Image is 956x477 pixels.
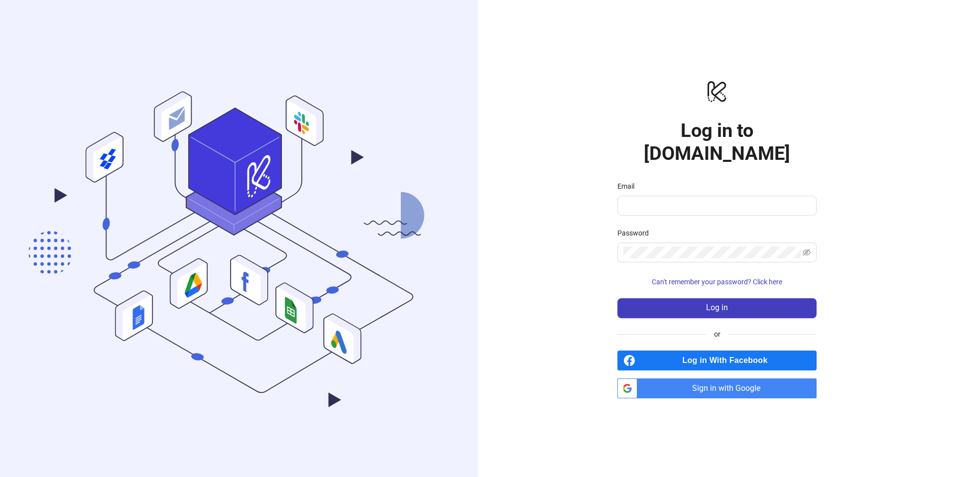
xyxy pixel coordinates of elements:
[617,119,817,165] h1: Log in to [DOMAIN_NAME]
[617,278,817,286] a: Can't remember your password? Click here
[617,378,817,398] a: Sign in with Google
[623,246,801,258] input: Password
[706,329,728,340] span: or
[617,181,641,192] label: Email
[617,274,817,290] button: Can't remember your password? Click here
[617,298,817,318] button: Log in
[706,303,728,312] span: Log in
[641,378,817,398] span: Sign in with Google
[623,200,809,212] input: Email
[803,248,811,256] span: eye-invisible
[617,351,817,370] a: Log in With Facebook
[652,278,782,286] span: Can't remember your password? Click here
[617,228,655,238] label: Password
[639,351,817,370] span: Log in With Facebook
